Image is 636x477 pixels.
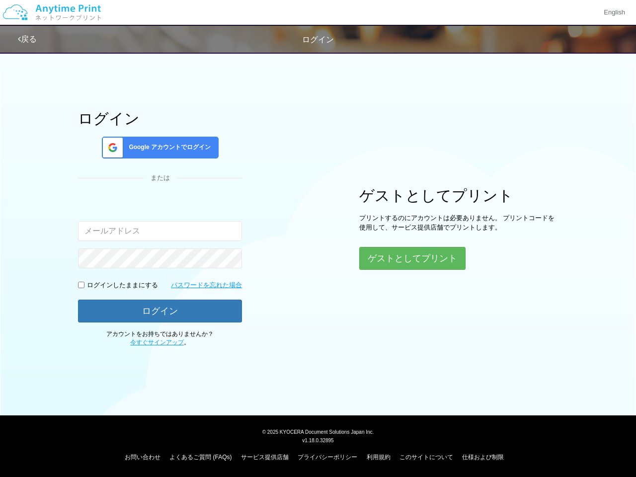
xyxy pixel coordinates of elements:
[241,454,289,461] a: サービス提供店舗
[87,281,158,290] p: ログインしたままにする
[302,35,334,44] span: ログイン
[78,300,242,322] button: ログイン
[399,454,453,461] a: このサイトについて
[359,214,558,232] p: プリントするのにアカウントは必要ありません。 プリントコードを使用して、サービス提供店舗でプリントします。
[298,454,357,461] a: プライバシーポリシー
[359,247,466,270] button: ゲストとしてプリント
[169,454,232,461] a: よくあるご質問 (FAQs)
[125,143,211,152] span: Google アカウントでログイン
[262,428,374,435] span: © 2025 KYOCERA Document Solutions Japan Inc.
[18,35,37,43] a: 戻る
[125,454,160,461] a: お問い合わせ
[78,330,242,347] p: アカウントをお持ちではありませんか？
[359,187,558,204] h1: ゲストとしてプリント
[367,454,391,461] a: 利用規約
[130,339,190,346] span: 。
[302,437,333,443] span: v1.18.0.32895
[462,454,504,461] a: 仕様および制限
[78,221,242,241] input: メールアドレス
[78,110,242,127] h1: ログイン
[171,281,242,290] a: パスワードを忘れた場合
[130,339,184,346] a: 今すぐサインアップ
[78,173,242,183] div: または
